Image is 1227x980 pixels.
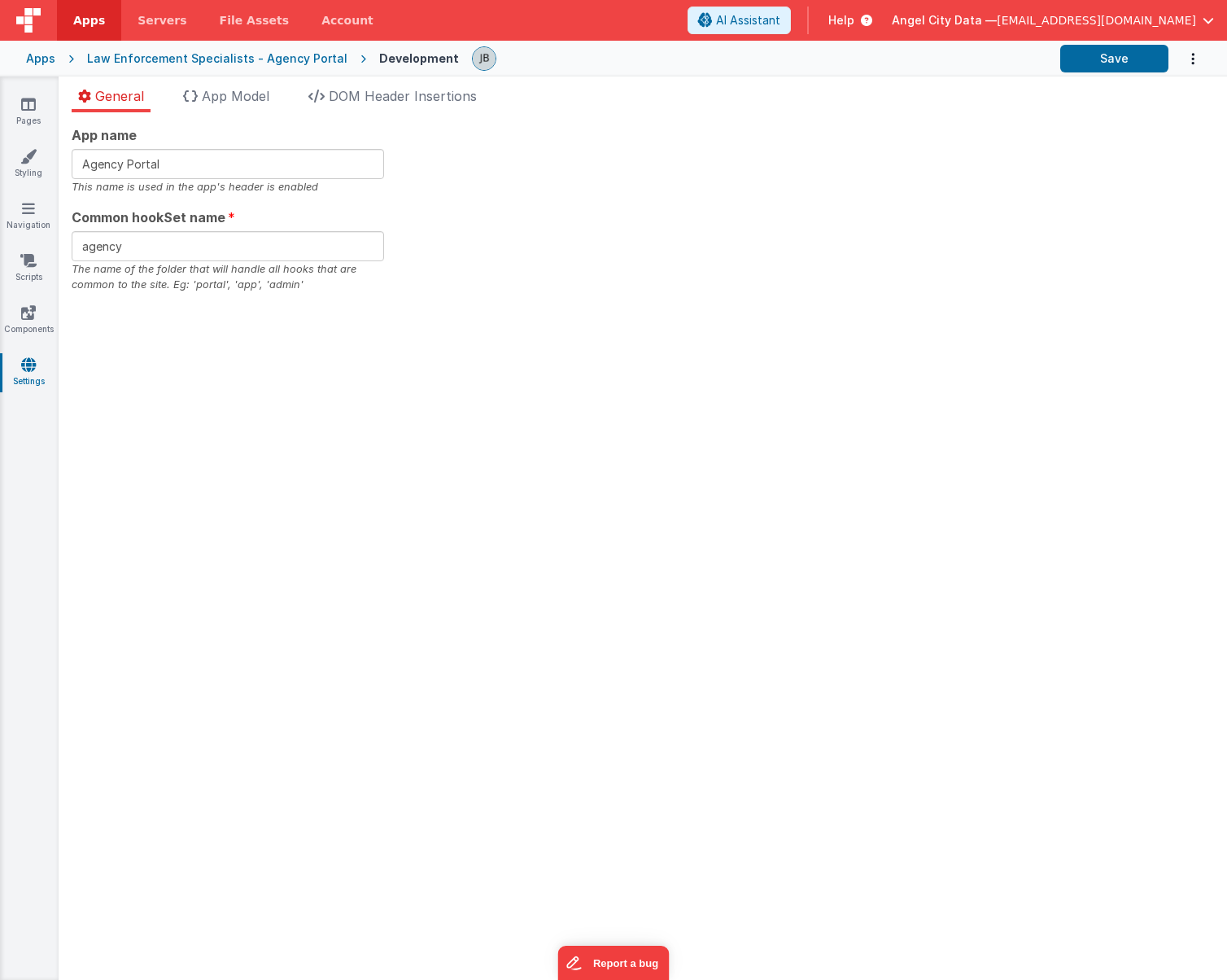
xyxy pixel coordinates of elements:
span: Servers [138,12,186,28]
span: Common hookSet name [72,208,225,227]
button: Angel City Data — [EMAIL_ADDRESS][DOMAIN_NAME] [892,12,1214,28]
span: AI Assistant [716,12,780,28]
div: Law Enforcement Specialists - Agency Portal [87,50,347,67]
button: AI Assistant [688,7,791,34]
span: File Assets [220,12,290,28]
span: App name [72,125,137,145]
span: [EMAIL_ADDRESS][DOMAIN_NAME] [997,12,1196,28]
span: App Model [202,88,269,104]
div: Apps [26,50,55,67]
span: Angel City Data — [892,12,997,28]
span: DOM Header Insertions [329,88,477,104]
div: Development [379,50,459,67]
span: General [95,88,144,104]
div: The name of the folder that will handle all hooks that are common to the site. Eg: 'portal', 'app... [72,261,384,292]
iframe: Marker.io feedback button [558,946,670,980]
button: Options [1168,42,1201,76]
img: 9990944320bbc1bcb8cfbc08cd9c0949 [473,47,496,70]
span: Apps [73,12,105,28]
button: Save [1060,45,1168,72]
div: This name is used in the app's header is enabled [72,179,384,195]
span: Help [828,12,854,28]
